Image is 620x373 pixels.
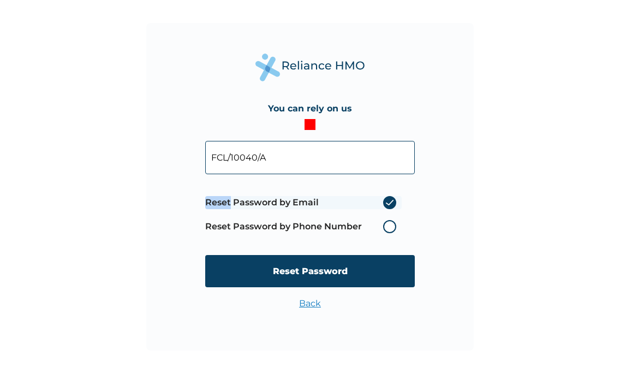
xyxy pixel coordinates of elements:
label: Reset Password by Phone Number [205,220,402,233]
input: Your Enrollee ID or Email Address [205,141,415,174]
img: Reliance Health's Logo [255,54,365,81]
h4: You can rely on us [268,103,352,114]
input: Reset Password [205,255,415,287]
a: Back [299,298,321,309]
label: Reset Password by Email [205,196,402,209]
span: Password reset method [205,191,402,239]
